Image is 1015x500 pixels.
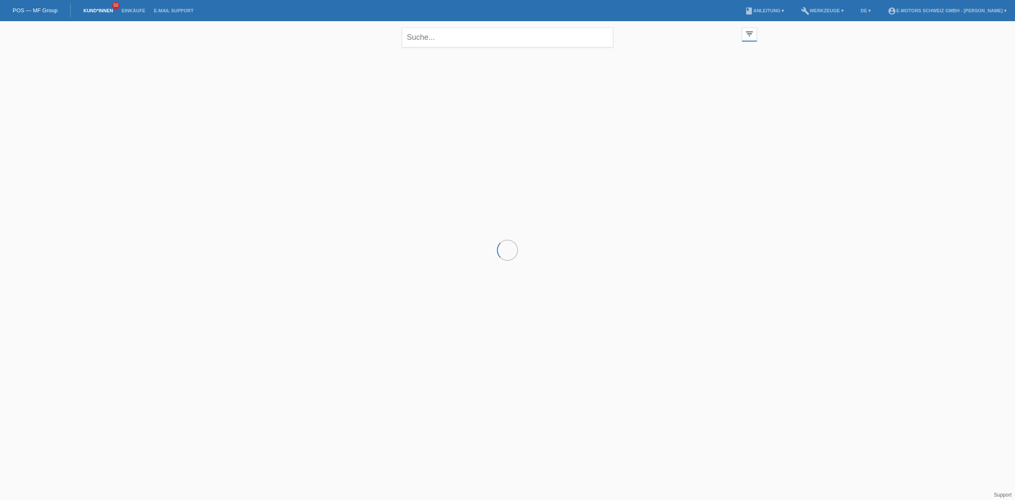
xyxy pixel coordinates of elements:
[883,8,1011,13] a: account_circleE-Motors Schweiz GmbH - [PERSON_NAME] ▾
[112,2,120,9] span: 50
[888,7,896,15] i: account_circle
[745,29,754,39] i: filter_list
[13,7,58,14] a: POS — MF Group
[745,7,753,15] i: book
[79,8,117,13] a: Kund*innen
[402,28,613,47] input: Suche...
[741,8,788,13] a: bookAnleitung ▾
[117,8,149,13] a: Einkäufe
[797,8,848,13] a: buildWerkzeuge ▾
[801,7,809,15] i: build
[150,8,198,13] a: E-Mail Support
[994,492,1012,498] a: Support
[856,8,875,13] a: DE ▾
